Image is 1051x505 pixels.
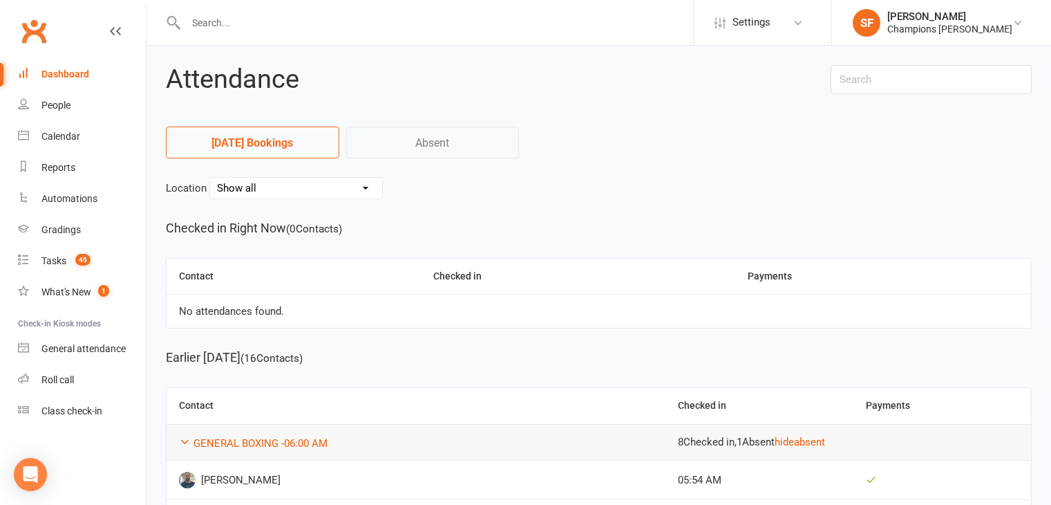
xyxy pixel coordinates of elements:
th: Contact [167,388,665,423]
a: Automations [18,183,146,214]
span: Settings [732,7,770,38]
a: Absent [346,127,520,158]
div: People [41,100,70,111]
div: General attendance [41,343,126,354]
a: [DATE] Bookings [166,127,339,158]
a: Gradings [18,214,146,246]
div: Tasks [41,255,66,266]
span: 45 [75,254,91,266]
a: General attendance kiosk mode [18,333,146,365]
div: Reports [41,162,75,173]
div: Dashboard [41,68,89,80]
a: Class kiosk mode [18,396,146,427]
a: Dashboard [18,59,146,90]
span: - 06:00 AM [281,437,328,450]
h5: Checked in Right Now [166,219,1032,239]
h5: Earlier [DATE] [166,348,1032,368]
span: [PERSON_NAME] [179,472,653,488]
a: Reports [18,152,146,183]
span: 1 [98,285,109,297]
div: Open Intercom Messenger [14,458,47,491]
th: Payments [853,388,1031,423]
a: Roll call [18,365,146,396]
a: What's New1 [18,277,146,308]
td: 05:54 AM [665,460,853,499]
th: Checked in [421,259,735,294]
th: Payments [735,259,1031,294]
div: Gradings [41,224,81,235]
small: ( 16 Contacts) [240,352,303,365]
a: Clubworx [17,14,51,48]
a: hide absent [775,436,825,448]
div: Calendar [41,131,80,142]
div: Automations [41,193,97,204]
a: GENERAL BOXING -06:00 AM [193,437,328,450]
h2: Attendance [166,65,810,94]
th: Checked in [665,388,853,423]
a: Tasks 45 [18,246,146,277]
td: 8 Checked in [665,424,1031,461]
div: Champions [PERSON_NAME] [887,23,1012,35]
input: Search... [182,13,693,33]
div: Class check-in [41,405,102,416]
td: No attendances found. [167,294,1031,329]
div: SF [853,9,880,37]
div: [PERSON_NAME] [887,10,1012,23]
div: Location [166,177,1032,199]
a: Calendar [18,121,146,152]
a: People [18,90,146,121]
div: Roll call [41,374,74,385]
th: Contact [167,259,421,294]
span: , 1 Absent [735,436,775,448]
img: Alex Foster [179,472,196,488]
small: ( 0 Contacts) [286,223,342,235]
div: What's New [41,286,91,297]
input: Search [831,65,1032,94]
